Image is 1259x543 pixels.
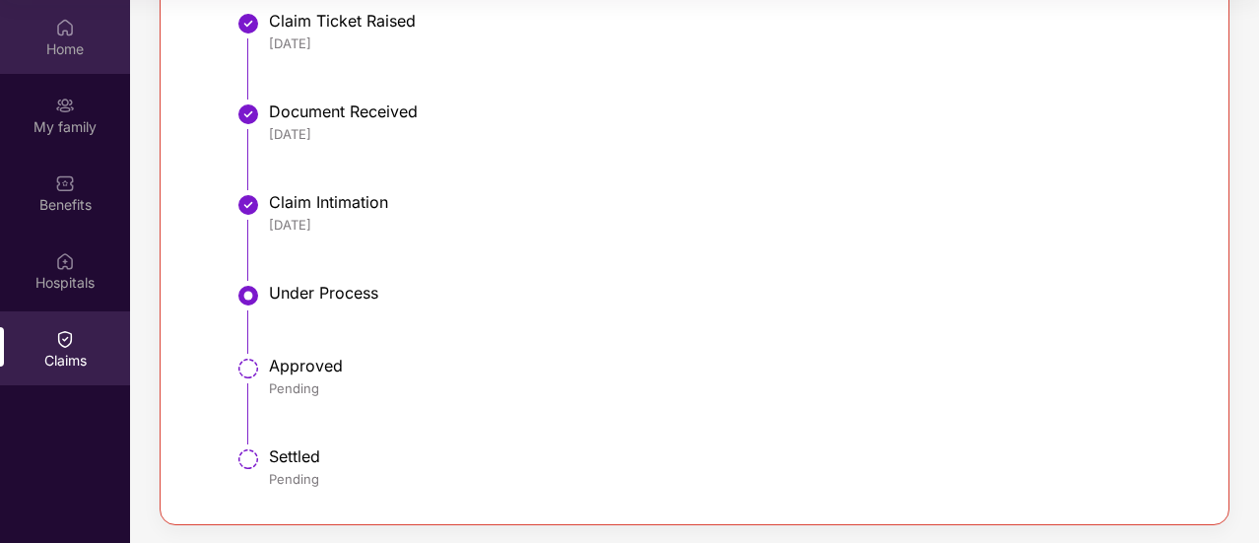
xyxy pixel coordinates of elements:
img: svg+xml;base64,PHN2ZyBpZD0iU3RlcC1Eb25lLTMyeDMyIiB4bWxucz0iaHR0cDovL3d3dy53My5vcmcvMjAwMC9zdmciIH... [236,12,260,35]
div: Approved [269,356,1185,375]
div: Claim Intimation [269,192,1185,212]
img: svg+xml;base64,PHN2ZyB3aWR0aD0iMjAiIGhlaWdodD0iMjAiIHZpZXdCb3g9IjAgMCAyMCAyMCIgZmlsbD0ibm9uZSIgeG... [55,96,75,115]
img: svg+xml;base64,PHN2ZyBpZD0iSG9zcGl0YWxzIiB4bWxucz0iaHR0cDovL3d3dy53My5vcmcvMjAwMC9zdmciIHdpZHRoPS... [55,251,75,271]
img: svg+xml;base64,PHN2ZyBpZD0iU3RlcC1BY3RpdmUtMzJ4MzIiIHhtbG5zPSJodHRwOi8vd3d3LnczLm9yZy8yMDAwL3N2Zy... [236,284,260,307]
img: svg+xml;base64,PHN2ZyBpZD0iQmVuZWZpdHMiIHhtbG5zPSJodHRwOi8vd3d3LnczLm9yZy8yMDAwL3N2ZyIgd2lkdGg9Ij... [55,173,75,193]
img: svg+xml;base64,PHN2ZyBpZD0iQ2xhaW0iIHhtbG5zPSJodHRwOi8vd3d3LnczLm9yZy8yMDAwL3N2ZyIgd2lkdGg9IjIwIi... [55,329,75,349]
div: Claim Ticket Raised [269,11,1185,31]
div: Document Received [269,102,1185,121]
div: Settled [269,446,1185,466]
div: Pending [269,379,1185,397]
img: svg+xml;base64,PHN2ZyBpZD0iU3RlcC1Eb25lLTMyeDMyIiB4bWxucz0iaHR0cDovL3d3dy53My5vcmcvMjAwMC9zdmciIH... [236,102,260,126]
div: [DATE] [269,34,1185,52]
img: svg+xml;base64,PHN2ZyBpZD0iU3RlcC1Eb25lLTMyeDMyIiB4bWxucz0iaHR0cDovL3d3dy53My5vcmcvMjAwMC9zdmciIH... [236,193,260,217]
div: [DATE] [269,216,1185,234]
div: Pending [269,470,1185,488]
img: svg+xml;base64,PHN2ZyBpZD0iU3RlcC1QZW5kaW5nLTMyeDMyIiB4bWxucz0iaHR0cDovL3d3dy53My5vcmcvMjAwMC9zdm... [236,447,260,471]
div: [DATE] [269,125,1185,143]
img: svg+xml;base64,PHN2ZyBpZD0iU3RlcC1QZW5kaW5nLTMyeDMyIiB4bWxucz0iaHR0cDovL3d3dy53My5vcmcvMjAwMC9zdm... [236,357,260,380]
img: svg+xml;base64,PHN2ZyBpZD0iSG9tZSIgeG1sbnM9Imh0dHA6Ly93d3cudzMub3JnLzIwMDAvc3ZnIiB3aWR0aD0iMjAiIG... [55,18,75,37]
div: Under Process [269,283,1185,303]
